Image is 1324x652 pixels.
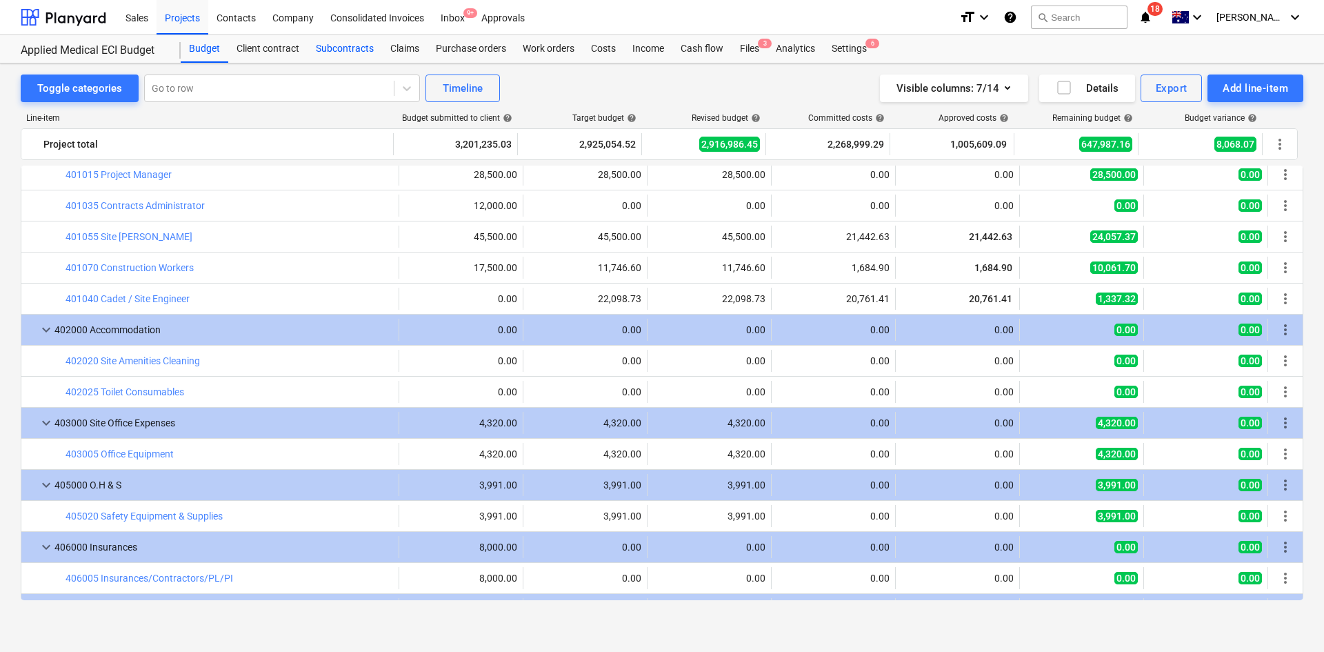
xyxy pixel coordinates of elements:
span: 0.00 [1114,541,1138,553]
a: Client contract [228,35,308,63]
div: 405000 O.H & S [54,474,393,496]
div: 0.00 [529,386,641,397]
div: 0.00 [901,417,1014,428]
div: 4,320.00 [405,417,517,428]
span: 2,916,986.45 [699,137,760,152]
span: More actions [1277,508,1294,524]
div: Budget submitted to client [402,113,512,123]
div: 0.00 [901,542,1014,553]
a: 402025 Toilet Consumables [66,386,184,397]
div: 406000 Insurances [54,536,393,558]
div: Purchase orders [428,35,514,63]
span: More actions [1277,570,1294,586]
a: 405020 Safety Equipment & Supplies [66,511,223,522]
span: 0.00 [1114,572,1138,584]
a: 401015 Project Manager [66,169,172,180]
span: 1,005,609.09 [949,137,1008,151]
div: 4,320.00 [529,448,641,460]
i: notifications [1139,9,1152,26]
div: 0.00 [777,480,890,491]
div: 0.00 [529,324,641,335]
div: 28,500.00 [405,169,517,180]
div: 0.00 [653,386,765,397]
div: 0.00 [901,355,1014,366]
span: help [1245,113,1257,123]
div: 0.00 [777,386,890,397]
div: 0.00 [901,386,1014,397]
a: Claims [382,35,428,63]
a: Work orders [514,35,583,63]
div: 3,991.00 [405,480,517,491]
span: search [1037,12,1048,23]
div: 1,684.90 [777,262,890,273]
span: 10,061.70 [1090,261,1138,274]
div: Costs [583,35,624,63]
div: Chat Widget [1255,586,1324,652]
div: 45,500.00 [529,231,641,242]
span: 0.00 [1238,479,1262,491]
span: 0.00 [1238,541,1262,553]
div: 0.00 [777,324,890,335]
div: 2,268,999.29 [772,133,884,155]
span: 3,991.00 [1096,510,1138,522]
div: 12,000.00 [405,200,517,211]
span: More actions [1277,322,1294,338]
i: format_size [959,9,976,26]
div: Add line-item [1223,79,1288,97]
span: 0.00 [1114,355,1138,367]
div: 402000 Accommodation [54,319,393,341]
div: 0.00 [777,355,890,366]
a: 401055 Site [PERSON_NAME] [66,231,192,242]
span: 647,987.16 [1079,137,1132,152]
a: Files3 [732,35,768,63]
span: 8,068.07 [1214,137,1256,152]
div: 0.00 [777,573,890,584]
button: Details [1039,75,1135,102]
div: 11,746.60 [529,262,641,273]
div: Line-item [21,113,394,123]
div: 20,761.41 [777,293,890,304]
span: 0.00 [1238,386,1262,398]
span: keyboard_arrow_down [38,539,54,555]
div: 407000 Temporary Fencing & Services [54,598,393,620]
span: 1,337.32 [1096,293,1138,305]
div: 21,442.63 [777,231,890,242]
span: 0.00 [1238,230,1262,243]
div: Timeline [443,79,483,97]
div: 0.00 [529,355,641,366]
div: 0.00 [901,573,1014,584]
i: keyboard_arrow_down [1189,9,1205,26]
div: 3,991.00 [529,480,641,491]
div: 3,991.00 [405,511,517,522]
div: 0.00 [405,324,517,335]
a: Cash flow [672,35,732,63]
div: 0.00 [405,293,517,304]
span: 0.00 [1238,510,1262,522]
span: help [872,113,885,123]
div: Project total [43,133,388,155]
span: 0.00 [1114,324,1138,336]
span: More actions [1277,477,1294,493]
span: More actions [1277,415,1294,431]
div: Remaining budget [1052,113,1133,123]
div: 3,991.00 [653,480,765,491]
div: Visible columns : 7/14 [896,79,1012,97]
div: 0.00 [653,542,765,553]
span: More actions [1277,228,1294,245]
span: More actions [1277,384,1294,400]
a: 402020 Site Amenities Cleaning [66,355,200,366]
div: 28,500.00 [529,169,641,180]
span: More actions [1277,290,1294,307]
a: 401035 Contracts Administrator [66,200,205,211]
span: help [500,113,512,123]
div: 0.00 [901,448,1014,460]
div: Committed costs [808,113,885,123]
span: keyboard_arrow_down [38,477,54,493]
span: 20,761.41 [967,293,1014,304]
div: 8,000.00 [405,573,517,584]
span: 6 [865,39,879,48]
a: 401070 Construction Workers [66,262,194,273]
div: 0.00 [653,355,765,366]
span: 0.00 [1238,572,1262,584]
